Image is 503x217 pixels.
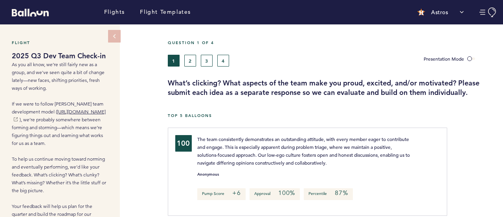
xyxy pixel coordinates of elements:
[168,55,180,67] button: 1
[197,188,246,200] p: Pump Score
[168,113,497,118] h5: Top 5 Balloons
[14,117,18,121] img: new window
[278,189,295,197] em: 100%
[184,55,196,67] button: 2
[413,4,468,20] button: Astros
[217,55,229,67] button: 4
[104,8,125,17] a: Flights
[304,188,352,200] p: Percentile
[175,135,192,152] div: 100
[201,55,213,67] button: 3
[197,172,219,176] small: Anonymous
[12,61,105,115] span: As you all know, we’re still fairly new as a group, and we've seen quite a bit of change lately—n...
[12,40,108,45] h5: Flight
[12,109,106,122] a: [URL][DOMAIN_NAME]
[140,8,191,17] a: Flight Templates
[479,7,497,17] button: Manage Account
[431,8,448,16] p: Astros
[197,136,411,166] span: The team consistently demonstrates an outstanding attitude, with every member eager to contribute...
[424,56,464,62] span: Presentation Mode
[232,189,241,197] em: +6
[12,9,49,17] svg: Balloon
[250,188,300,200] p: Approval
[6,8,49,16] a: Balloon
[168,78,497,97] h3: What’s clicking? What aspects of the team make you proud, excited, and/or motivated? Please submi...
[168,40,497,45] h5: Question 1 of 4
[12,51,108,61] h1: 2025 Q3 Dev Team Check-in
[335,189,348,197] em: 87%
